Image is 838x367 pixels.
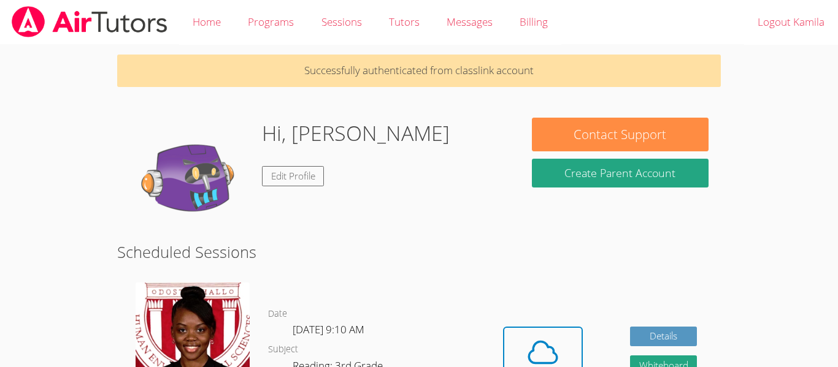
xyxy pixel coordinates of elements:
[532,159,709,187] button: Create Parent Account
[532,118,709,151] button: Contact Support
[117,240,721,263] h2: Scheduled Sessions
[117,55,721,87] p: Successfully authenticated from classlink account
[268,306,287,322] dt: Date
[262,118,450,149] h1: Hi, [PERSON_NAME]
[268,342,298,357] dt: Subject
[262,166,325,186] a: Edit Profile
[129,118,252,240] img: default.png
[293,322,364,336] span: [DATE] 9:10 AM
[630,327,698,347] a: Details
[447,15,493,29] span: Messages
[10,6,169,37] img: airtutors_banner-c4298cdbf04f3fff15de1276eac7730deb9818008684d7c2e4769d2f7ddbe033.png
